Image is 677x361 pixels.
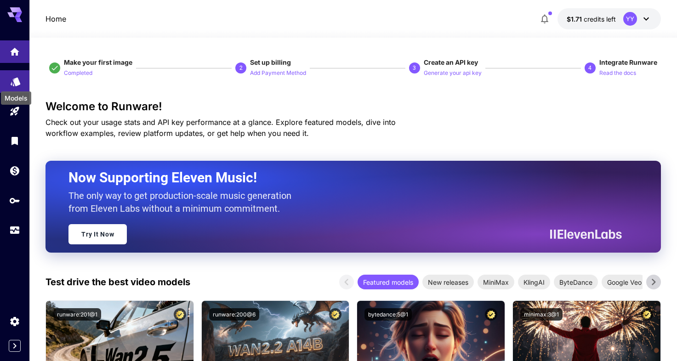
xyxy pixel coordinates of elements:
[422,277,474,287] span: New releases
[250,67,306,78] button: Add Payment Method
[478,275,514,289] div: MiniMax
[53,308,101,321] button: runware:201@1
[358,275,419,289] div: Featured models
[422,275,474,289] div: New releases
[641,308,653,321] button: Certified Model – Vetted for best performance and includes a commercial license.
[10,74,21,86] div: Models
[518,275,550,289] div: KlingAI
[46,100,661,113] h3: Welcome to Runware!
[9,340,21,352] button: Expand sidebar
[554,277,598,287] span: ByteDance
[602,277,647,287] span: Google Veo
[9,225,20,236] div: Usage
[567,15,584,23] span: $1.71
[424,67,482,78] button: Generate your api key
[9,195,20,206] div: API Keys
[329,308,341,321] button: Certified Model – Vetted for best performance and includes a commercial license.
[485,308,497,321] button: Certified Model – Vetted for best performance and includes a commercial license.
[9,135,20,147] div: Library
[358,277,419,287] span: Featured models
[46,13,66,24] nav: breadcrumb
[46,275,190,289] p: Test drive the best video models
[250,69,306,78] p: Add Payment Method
[584,15,616,23] span: credits left
[46,118,396,138] span: Check out your usage stats and API key performance at a glance. Explore featured models, dive int...
[623,12,637,26] div: YY
[478,277,514,287] span: MiniMax
[520,308,563,321] button: minimax:3@1
[64,69,92,78] p: Completed
[9,45,20,56] div: Home
[602,275,647,289] div: Google Veo
[599,67,636,78] button: Read the docs
[1,91,31,105] div: Models
[558,8,661,29] button: $1.7081YY
[364,308,412,321] button: bytedance:5@1
[209,308,259,321] button: runware:200@6
[518,277,550,287] span: KlingAI
[239,64,243,72] p: 2
[424,69,482,78] p: Generate your api key
[9,164,20,175] div: Wallet
[68,169,615,186] h2: Now Supporting Eleven Music!
[68,224,127,244] a: Try It Now
[588,64,592,72] p: 4
[46,13,66,24] a: Home
[64,58,132,66] span: Make your first image
[413,64,416,72] p: 3
[9,316,20,327] div: Settings
[174,308,186,321] button: Certified Model – Vetted for best performance and includes a commercial license.
[9,106,20,117] div: Playground
[68,189,298,215] p: The only way to get production-scale music generation from Eleven Labs without a minimum commitment.
[424,58,478,66] span: Create an API key
[64,67,92,78] button: Completed
[599,69,636,78] p: Read the docs
[567,14,616,24] div: $1.7081
[599,58,657,66] span: Integrate Runware
[554,275,598,289] div: ByteDance
[250,58,291,66] span: Set up billing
